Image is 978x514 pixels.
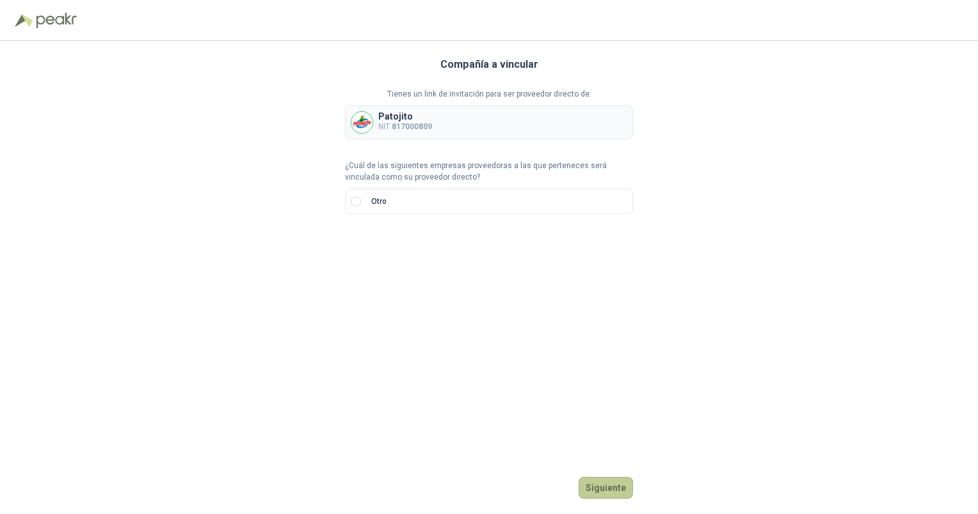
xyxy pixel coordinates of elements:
[392,122,432,131] b: 817000809
[345,88,633,100] p: Tienes un link de invitación para ser proveedor directo de:
[440,56,538,73] h3: Compañía a vincular
[351,112,373,133] img: Company Logo
[345,160,633,184] p: ¿Cuál de las siguientes empresas proveedoras a las que perteneces será vinculada como su proveedo...
[378,121,432,133] p: NIT
[371,196,387,208] p: Otro
[378,112,432,121] p: Patojito
[36,13,77,28] img: Peakr
[15,14,33,27] img: Logo
[579,477,633,499] button: Siguiente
